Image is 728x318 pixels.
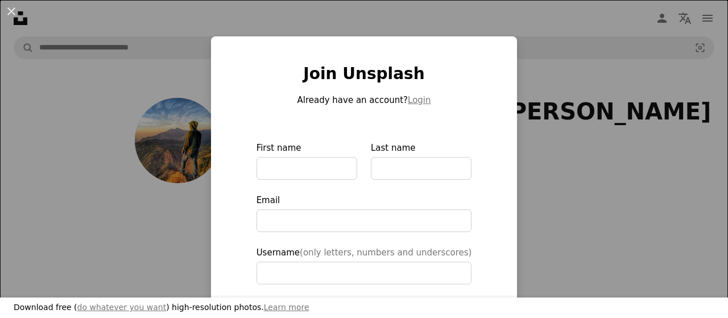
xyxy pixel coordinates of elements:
button: Login [408,93,431,107]
a: Learn more [264,303,309,312]
label: Email [257,193,472,232]
input: Email [257,209,472,232]
input: Last name [371,157,471,180]
input: First name [257,157,357,180]
h3: Download free ( ) high-resolution photos. [14,302,309,313]
input: Username(only letters, numbers and underscores) [257,262,472,284]
label: Username [257,246,472,284]
a: do whatever you want [77,303,167,312]
span: (only letters, numbers and underscores) [300,247,471,258]
label: Last name [371,141,471,180]
p: Already have an account? [257,93,472,107]
label: First name [257,141,357,180]
h1: Join Unsplash [257,64,472,84]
